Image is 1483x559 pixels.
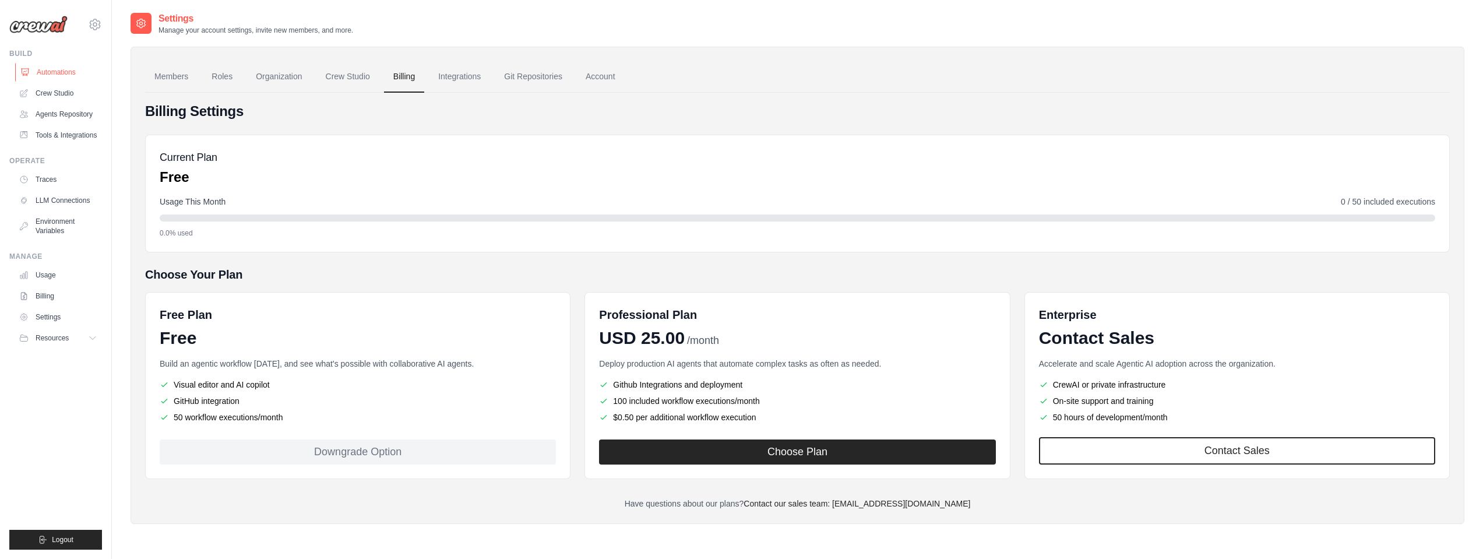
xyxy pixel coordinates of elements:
[599,440,995,465] button: Choose Plan
[15,63,103,82] a: Automations
[744,499,970,508] a: Contact our sales team: [EMAIL_ADDRESS][DOMAIN_NAME]
[14,308,102,326] a: Settings
[145,102,1450,121] h4: Billing Settings
[9,530,102,550] button: Logout
[1341,196,1435,208] span: 0 / 50 included executions
[9,16,68,33] img: Logo
[160,358,556,370] p: Build an agentic workflow [DATE], and see what's possible with collaborative AI agents.
[160,328,556,349] div: Free
[160,168,217,187] p: Free
[14,212,102,240] a: Environment Variables
[160,149,217,166] h5: Current Plan
[9,49,102,58] div: Build
[316,61,379,93] a: Crew Studio
[1039,307,1435,323] h6: Enterprise
[576,61,625,93] a: Account
[495,61,572,93] a: Git Repositories
[429,61,490,93] a: Integrations
[1039,395,1435,407] li: On-site support and training
[160,412,556,423] li: 50 workflow executions/month
[158,12,353,26] h2: Settings
[160,440,556,465] div: Downgrade Option
[36,333,69,343] span: Resources
[14,191,102,210] a: LLM Connections
[687,333,719,349] span: /month
[1039,379,1435,391] li: CrewAI or private infrastructure
[1039,437,1435,465] a: Contact Sales
[14,126,102,145] a: Tools & Integrations
[160,196,226,208] span: Usage This Month
[1039,358,1435,370] p: Accelerate and scale Agentic AI adoption across the organization.
[246,61,311,93] a: Organization
[145,61,198,93] a: Members
[599,328,685,349] span: USD 25.00
[14,287,102,305] a: Billing
[145,498,1450,509] p: Have questions about our plans?
[9,252,102,261] div: Manage
[14,84,102,103] a: Crew Studio
[158,26,353,35] p: Manage your account settings, invite new members, and more.
[599,412,995,423] li: $0.50 per additional workflow execution
[52,535,73,544] span: Logout
[14,266,102,284] a: Usage
[9,156,102,166] div: Operate
[160,307,212,323] h6: Free Plan
[145,266,1450,283] h5: Choose Your Plan
[1039,328,1435,349] div: Contact Sales
[160,379,556,391] li: Visual editor and AI copilot
[14,170,102,189] a: Traces
[599,358,995,370] p: Deploy production AI agents that automate complex tasks as often as needed.
[14,329,102,347] button: Resources
[160,228,193,238] span: 0.0% used
[599,307,697,323] h6: Professional Plan
[202,61,242,93] a: Roles
[384,61,424,93] a: Billing
[14,105,102,124] a: Agents Repository
[599,379,995,391] li: Github Integrations and deployment
[599,395,995,407] li: 100 included workflow executions/month
[1039,412,1435,423] li: 50 hours of development/month
[160,395,556,407] li: GitHub integration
